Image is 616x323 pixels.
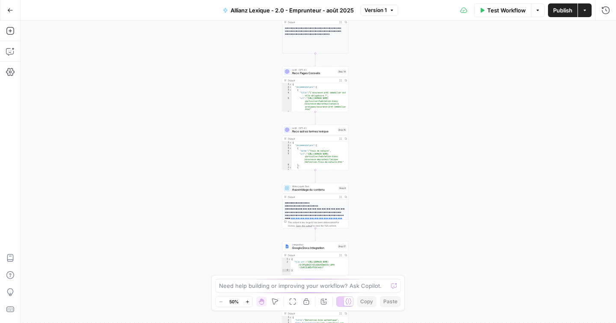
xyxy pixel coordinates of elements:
span: LLM · GPT-4.1 [292,126,336,130]
div: Output [288,254,337,257]
div: 4 [282,92,292,97]
span: Toggle code folding, rows 3 through 6 [289,147,292,150]
button: Allianz Lexique - 2.0 - Emprunteur - août 2025 [218,3,359,17]
div: 4 [282,150,292,153]
div: 6 [282,164,292,167]
span: Assemblage du contenu [292,188,337,192]
span: Toggle code folding, rows 2 through 23 [289,144,292,147]
span: Paste [383,298,397,305]
div: 1 [282,141,292,144]
span: Toggle code folding, rows 2 through 23 [289,86,292,89]
button: Test Workflow [474,3,531,17]
span: Version 1 [364,6,387,14]
div: 3 [282,147,292,150]
div: Output [288,195,337,199]
div: 1 [282,316,292,319]
div: Step 15 [338,128,346,132]
span: Google Docs Integration [292,246,336,250]
span: Write Liquid Text [292,185,337,188]
div: 8 [282,169,292,172]
g: Edge from step_15 to step_9 [315,170,316,182]
span: Toggle code folding, rows 1 through 3 [288,258,291,261]
div: Output [288,312,337,315]
button: Publish [548,3,577,17]
div: Step 9 [338,186,346,190]
span: Integration [292,243,336,246]
div: 3 [282,269,291,272]
span: Toggle code folding, rows 3 through 6 [289,89,292,92]
div: 6 [282,111,292,114]
span: Toggle code folding, rows 1 through 24 [289,141,292,144]
div: 1 [282,83,292,86]
span: Copy [360,298,373,305]
div: Step 14 [338,70,347,74]
div: 2 [282,86,292,89]
div: LLM · GPT-4.1Reco autres termes lexiqueStep 15Output{ "recommendations":[ { "terme":"frais de not... [282,125,349,170]
div: Output [288,79,337,82]
span: Reco Pages Conseils [292,71,336,75]
span: LLM · GPT-4.1 [292,68,336,72]
g: Edge from step_14 to step_15 [315,112,316,124]
img: Instagram%20post%20-%201%201.png [285,244,289,248]
g: Edge from step_9 to step_17 [315,228,316,241]
button: Version 1 [361,5,398,16]
span: Allianz Lexique - 2.0 - Emprunteur - août 2025 [231,6,354,15]
span: Publish [553,6,572,15]
g: Edge from step_12 to step_14 [315,54,316,66]
button: Copy [357,296,376,307]
span: Reco autres termes lexique [292,129,336,134]
div: This output is too large & has been abbreviated for review. to view the full content. [288,221,346,227]
div: Output [288,137,337,141]
div: Step 17 [338,245,346,248]
div: 2 [282,144,292,147]
span: Toggle code folding, rows 1 through 66 [289,316,292,319]
button: Paste [380,296,401,307]
div: 1 [282,258,291,261]
span: Toggle code folding, rows 1 through 24 [289,83,292,86]
div: Output [288,21,337,24]
div: 5 [282,153,292,164]
div: 2 [282,319,292,322]
span: Copy the output [296,224,312,227]
span: 50% [229,298,239,305]
span: Toggle code folding, rows 7 through 10 [289,167,292,170]
span: Test Workflow [487,6,526,15]
div: 5 [282,97,292,111]
div: 3 [282,89,292,92]
div: IntegrationGoogle Docs IntegrationStep 17Output{ "file_url":"[URL][DOMAIN_NAME] /d/1P1pDm2C7dIvxQ... [282,241,349,287]
div: LLM · GPT-4.1Reco Pages ConseilsStep 14Output{ "recommendations":[ { "title":"L’assurance prêt im... [282,66,349,112]
div: 7 [282,167,292,170]
div: 2 [282,261,291,269]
